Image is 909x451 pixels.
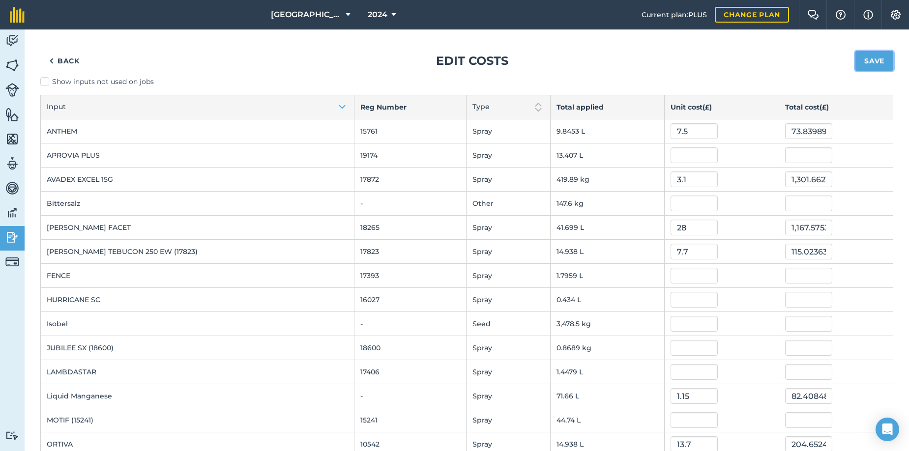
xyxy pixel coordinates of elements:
td: 147.6 kg [550,192,664,216]
td: 0.8689 kg [550,336,664,360]
td: Isobel [41,312,354,336]
td: ANTHEM [41,119,354,143]
span: Current plan : PLUS [642,9,707,20]
td: Spray [467,168,551,192]
td: Spray [467,119,551,143]
td: 17872 [354,168,467,192]
td: Spray [467,240,551,264]
div: Open Intercom Messenger [876,418,899,441]
th: Unit cost ( £ ) [665,95,779,119]
td: MOTIF (15241) [41,408,354,432]
img: svg+xml;base64,PHN2ZyB4bWxucz0iaHR0cDovL3d3dy53My5vcmcvMjAwMC9zdmciIHdpZHRoPSIxNyIgaGVpZ2h0PSIxNy... [863,9,873,21]
span: 2024 [368,9,387,21]
td: HURRICANE SC [41,288,354,312]
img: svg+xml;base64,PHN2ZyB4bWxucz0iaHR0cDovL3d3dy53My5vcmcvMjAwMC9zdmciIHdpZHRoPSI1NiIgaGVpZ2h0PSI2MC... [5,107,19,122]
img: svg+xml;base64,PD94bWwgdmVyc2lvbj0iMS4wIiBlbmNvZGluZz0idXRmLTgiPz4KPCEtLSBHZW5lcmF0b3I6IEFkb2JlIE... [5,230,19,245]
td: 15761 [354,119,467,143]
th: Total cost ( £ ) [779,95,893,119]
td: 17406 [354,360,467,384]
td: AVADEX EXCEL 15G [41,168,354,192]
td: 13.407 L [550,143,664,168]
td: 19174 [354,143,467,168]
img: svg+xml;base64,PD94bWwgdmVyc2lvbj0iMS4wIiBlbmNvZGluZz0idXRmLTgiPz4KPCEtLSBHZW5lcmF0b3I6IEFkb2JlIE... [5,33,19,48]
a: Change plan [715,7,789,23]
button: Save [855,51,893,71]
td: Spray [467,288,551,312]
td: 9.8453 L [550,119,664,143]
td: Bittersalz [41,192,354,216]
td: 17393 [354,264,467,288]
img: svg+xml;base64,PD94bWwgdmVyc2lvbj0iMS4wIiBlbmNvZGluZz0idXRmLTgiPz4KPCEtLSBHZW5lcmF0b3I6IEFkb2JlIE... [5,83,19,97]
th: Reg Number [354,95,467,119]
img: Two arrows, one pointing up and one pointing down to show sort is not active on this column [532,101,544,113]
td: 71.66 L [550,384,664,408]
img: A question mark icon [835,10,847,20]
td: - [354,192,467,216]
td: - [354,312,467,336]
td: 41.699 L [550,216,664,240]
button: Input [41,95,354,119]
td: Spray [467,384,551,408]
td: Seed [467,312,551,336]
td: 1.4479 L [550,360,664,384]
td: 18265 [354,216,467,240]
img: Arrow pointing down to show items are sorted in ascending order [336,101,348,113]
td: 0.434 L [550,288,664,312]
td: 3,478.5 kg [550,312,664,336]
img: svg+xml;base64,PD94bWwgdmVyc2lvbj0iMS4wIiBlbmNvZGluZz0idXRmLTgiPz4KPCEtLSBHZW5lcmF0b3I6IEFkb2JlIE... [5,205,19,220]
img: svg+xml;base64,PD94bWwgdmVyc2lvbj0iMS4wIiBlbmNvZGluZz0idXRmLTgiPz4KPCEtLSBHZW5lcmF0b3I6IEFkb2JlIE... [5,156,19,171]
td: Spray [467,336,551,360]
img: svg+xml;base64,PD94bWwgdmVyc2lvbj0iMS4wIiBlbmNvZGluZz0idXRmLTgiPz4KPCEtLSBHZW5lcmF0b3I6IEFkb2JlIE... [5,431,19,440]
span: [GEOGRAPHIC_DATA] [271,9,342,21]
td: Liquid Manganese [41,384,354,408]
td: 15241 [354,408,467,432]
td: 44.74 L [550,408,664,432]
td: 1.7959 L [550,264,664,288]
td: Spray [467,143,551,168]
td: - [354,384,467,408]
td: 17823 [354,240,467,264]
td: Spray [467,216,551,240]
td: JUBILEE SX (18600) [41,336,354,360]
td: [PERSON_NAME] TEBUCON 250 EW (17823) [41,240,354,264]
label: Show inputs not used on jobs [40,77,893,87]
h1: Edit costs [436,53,508,69]
td: 16027 [354,288,467,312]
td: Spray [467,360,551,384]
th: Total applied [550,95,664,119]
td: [PERSON_NAME] FACET [41,216,354,240]
img: fieldmargin Logo [10,7,25,23]
td: Spray [467,408,551,432]
td: Other [467,192,551,216]
td: 14.938 L [550,240,664,264]
td: FENCE [41,264,354,288]
td: Spray [467,264,551,288]
img: svg+xml;base64,PD94bWwgdmVyc2lvbj0iMS4wIiBlbmNvZGluZz0idXRmLTgiPz4KPCEtLSBHZW5lcmF0b3I6IEFkb2JlIE... [5,181,19,196]
a: Back [40,51,88,71]
td: APROVIA PLUS [41,143,354,168]
td: 419.89 kg [550,168,664,192]
button: Type [467,95,550,119]
td: 18600 [354,336,467,360]
img: svg+xml;base64,PHN2ZyB4bWxucz0iaHR0cDovL3d3dy53My5vcmcvMjAwMC9zdmciIHdpZHRoPSI5IiBoZWlnaHQ9IjI0Ii... [49,55,54,67]
img: svg+xml;base64,PHN2ZyB4bWxucz0iaHR0cDovL3d3dy53My5vcmcvMjAwMC9zdmciIHdpZHRoPSI1NiIgaGVpZ2h0PSI2MC... [5,58,19,73]
td: LAMBDASTAR [41,360,354,384]
img: Two speech bubbles overlapping with the left bubble in the forefront [807,10,819,20]
img: svg+xml;base64,PHN2ZyB4bWxucz0iaHR0cDovL3d3dy53My5vcmcvMjAwMC9zdmciIHdpZHRoPSI1NiIgaGVpZ2h0PSI2MC... [5,132,19,146]
img: A cog icon [890,10,902,20]
img: svg+xml;base64,PD94bWwgdmVyc2lvbj0iMS4wIiBlbmNvZGluZz0idXRmLTgiPz4KPCEtLSBHZW5lcmF0b3I6IEFkb2JlIE... [5,255,19,269]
